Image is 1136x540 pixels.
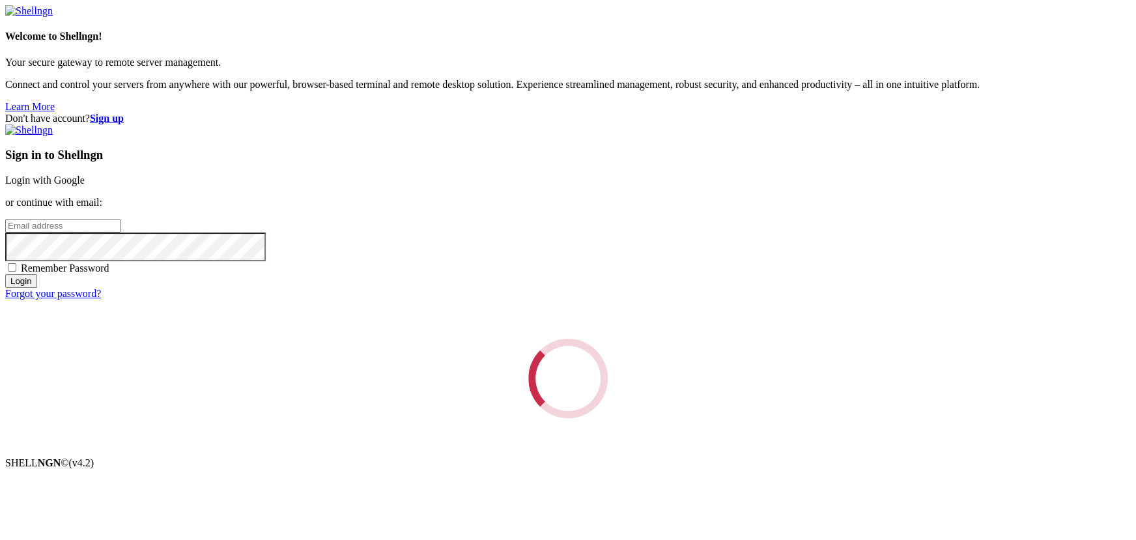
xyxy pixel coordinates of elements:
[5,274,37,288] input: Login
[5,175,85,186] a: Login with Google
[5,148,1131,162] h3: Sign in to Shellngn
[5,457,94,468] span: SHELL ©
[38,457,61,468] b: NGN
[8,263,16,272] input: Remember Password
[5,124,53,136] img: Shellngn
[69,457,94,468] span: 4.2.0
[5,101,55,112] a: Learn More
[21,263,109,274] span: Remember Password
[5,113,1131,124] div: Don't have account?
[5,5,53,17] img: Shellngn
[5,31,1131,42] h4: Welcome to Shellngn!
[522,332,615,425] div: Loading...
[5,57,1131,68] p: Your secure gateway to remote server management.
[5,79,1131,91] p: Connect and control your servers from anywhere with our powerful, browser-based terminal and remo...
[5,219,121,233] input: Email address
[5,288,101,299] a: Forgot your password?
[5,197,1131,208] p: or continue with email:
[90,113,124,124] a: Sign up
